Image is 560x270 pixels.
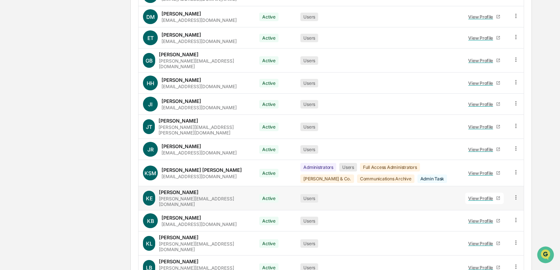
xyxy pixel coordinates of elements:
[159,234,199,240] div: [PERSON_NAME]
[159,196,250,207] div: [PERSON_NAME][EMAIL_ADDRESS][DOMAIN_NAME]
[161,84,237,89] div: [EMAIL_ADDRESS][DOMAIN_NAME]
[468,80,496,86] div: View Profile
[468,14,496,20] div: View Profile
[300,145,318,154] div: Users
[161,17,237,23] div: [EMAIL_ADDRESS][DOMAIN_NAME]
[259,169,279,177] div: Active
[146,57,153,64] span: GB
[465,55,504,66] a: View Profile
[465,99,504,110] a: View Profile
[300,194,318,203] div: Users
[161,167,242,173] div: [PERSON_NAME] [PERSON_NAME]
[259,194,279,203] div: Active
[468,147,496,152] div: View Profile
[536,246,556,266] iframe: Open customer support
[7,16,135,27] p: How can we help?
[161,105,237,110] div: [EMAIL_ADDRESS][DOMAIN_NAME]
[259,79,279,87] div: Active
[74,126,90,131] span: Pylon
[4,90,51,104] a: 🖐️Preclearance
[159,259,199,264] div: [PERSON_NAME]
[52,125,90,131] a: Powered byPylon
[25,64,94,70] div: We're available if you need us!
[161,77,201,83] div: [PERSON_NAME]
[300,174,354,183] div: [PERSON_NAME] & Co.
[147,146,154,153] span: JR
[146,195,153,201] span: KE
[300,79,318,87] div: Users
[468,58,496,63] div: View Profile
[465,11,504,23] a: View Profile
[468,35,496,41] div: View Profile
[300,123,318,131] div: Users
[465,238,504,249] a: View Profile
[159,118,198,124] div: [PERSON_NAME]
[4,104,50,118] a: 🔎Data Lookup
[159,51,199,57] div: [PERSON_NAME]
[161,143,201,149] div: [PERSON_NAME]
[161,221,237,227] div: [EMAIL_ADDRESS][DOMAIN_NAME]
[146,124,152,130] span: JT
[15,107,47,115] span: Data Lookup
[159,124,250,136] div: [PERSON_NAME][EMAIL_ADDRESS][PERSON_NAME][DOMAIN_NAME]
[25,57,121,64] div: Start new chat
[468,124,496,130] div: View Profile
[259,34,279,42] div: Active
[300,239,318,248] div: Users
[468,196,496,201] div: View Profile
[144,170,156,176] span: KSM
[126,59,135,68] button: Start new chat
[300,217,318,225] div: Users
[465,32,504,44] a: View Profile
[159,189,199,195] div: [PERSON_NAME]
[161,98,201,104] div: [PERSON_NAME]
[161,32,201,38] div: [PERSON_NAME]
[468,241,496,246] div: View Profile
[465,77,504,89] a: View Profile
[147,35,154,41] span: ET
[161,174,237,179] div: [EMAIL_ADDRESS][DOMAIN_NAME]
[465,121,504,133] a: View Profile
[465,167,504,179] a: View Profile
[259,56,279,65] div: Active
[161,11,201,17] div: [PERSON_NAME]
[159,241,250,252] div: [PERSON_NAME][EMAIL_ADDRESS][DOMAIN_NAME]
[357,174,414,183] div: Communications Archive
[146,240,153,247] span: KL
[259,123,279,131] div: Active
[300,56,318,65] div: Users
[146,14,155,20] span: DM
[159,58,250,69] div: [PERSON_NAME][EMAIL_ADDRESS][DOMAIN_NAME]
[468,101,496,107] div: View Profile
[161,39,237,44] div: [EMAIL_ADDRESS][DOMAIN_NAME]
[300,163,336,171] div: Administrators
[465,193,504,204] a: View Profile
[147,80,154,86] span: HH
[259,217,279,225] div: Active
[161,150,237,156] div: [EMAIL_ADDRESS][DOMAIN_NAME]
[465,215,504,227] a: View Profile
[51,90,95,104] a: 🗄️Attestations
[259,100,279,109] div: Active
[259,145,279,154] div: Active
[468,218,496,224] div: View Profile
[161,215,201,221] div: [PERSON_NAME]
[54,94,60,100] div: 🗄️
[360,163,420,171] div: Full Access Administrators
[300,34,318,42] div: Users
[259,13,279,21] div: Active
[61,93,92,101] span: Attestations
[417,174,447,183] div: Admin Task
[339,163,357,171] div: Users
[7,108,13,114] div: 🔎
[148,101,153,107] span: JI
[468,170,496,176] div: View Profile
[7,94,13,100] div: 🖐️
[147,218,154,224] span: KB
[15,93,48,101] span: Preclearance
[7,57,21,70] img: 1746055101610-c473b297-6a78-478c-a979-82029cc54cd1
[259,239,279,248] div: Active
[300,100,318,109] div: Users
